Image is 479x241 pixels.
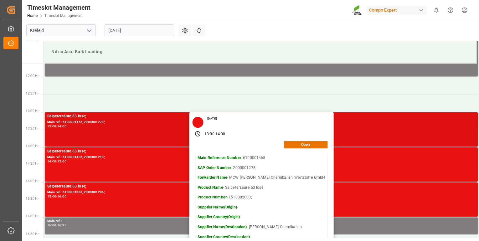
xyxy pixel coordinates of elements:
[47,195,56,198] div: 15:00
[215,131,225,137] div: 14:00
[47,155,475,160] div: Main ref : 6100001406, 2000001210;
[429,3,443,17] button: show 0 new notifications
[47,148,475,155] div: Salpetersäure 53 lose;
[26,162,39,165] span: 14:30 Hr
[26,127,39,130] span: 13:30 Hr
[47,183,475,190] div: Salpetersäure 53 lose;
[205,116,219,121] div: [DATE]
[26,92,39,95] span: 12:30 Hr
[26,24,96,36] input: Type to search/select
[27,3,90,12] div: Timeslot Management
[26,197,39,200] span: 15:30 Hr
[47,125,56,128] div: 13:00
[198,156,241,160] strong: Main Reference Number
[49,46,471,58] div: Nitric Acid Bulk Loading
[47,113,475,120] div: Salpetersäure 53 lose;
[26,232,39,235] span: 16:30 Hr
[204,131,214,137] div: 13:00
[57,224,66,227] div: 16:30
[47,160,56,163] div: 14:00
[26,179,39,183] span: 15:00 Hr
[26,144,39,148] span: 14:00 Hr
[27,13,38,18] a: Home
[84,26,94,35] button: open menu
[198,175,227,180] strong: Forwarder Name
[198,205,237,209] strong: Supplier Name(Origin)
[47,120,475,125] div: Main ref : 6100001465, 2000001278;
[198,165,325,171] p: - 2000001278;
[57,125,66,128] div: 14:00
[56,224,57,227] div: -
[198,234,325,240] p: -
[26,74,39,78] span: 12:00 Hr
[198,166,231,170] strong: SAP Order Number
[56,195,57,198] div: -
[56,125,57,128] div: -
[198,195,325,200] p: - 1510002000;
[214,131,215,137] div: -
[47,224,56,227] div: 16:00
[56,160,57,163] div: -
[198,214,325,220] p: -
[198,224,325,230] p: - [PERSON_NAME] Chemikalien
[367,4,429,16] button: Compo Expert
[57,195,66,198] div: 16:00
[198,185,223,190] strong: Product Name
[198,215,240,219] strong: Supplier Country(Origin)
[57,160,66,163] div: 15:00
[198,185,325,191] p: - Salpetersäure 53 lose;
[47,218,475,224] div: Main ref : ,
[198,225,247,229] strong: Supplier Name(Destination)
[26,109,39,113] span: 13:00 Hr
[47,190,475,195] div: Main ref : 6100001388, 2000001204;
[26,214,39,218] span: 16:00 Hr
[352,5,362,16] img: Screenshot%202023-09-29%20at%2010.02.21.png_1712312052.png
[198,205,325,210] p: -
[284,141,327,148] button: Open
[105,24,174,36] input: DD.MM.YYYY
[443,3,457,17] button: Help Center
[198,175,325,181] p: - MCW [PERSON_NAME] Chemikalien, Wertstoffe GmbH
[367,6,427,15] div: Compo Expert
[198,155,325,161] p: - 6100001465
[198,234,250,239] strong: Supplier Country(Destination)
[198,195,227,199] strong: Product Number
